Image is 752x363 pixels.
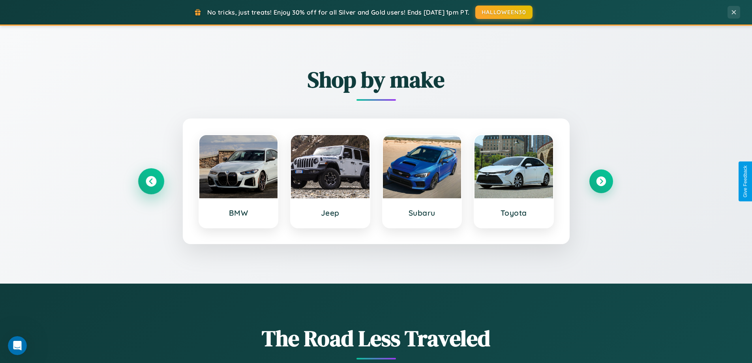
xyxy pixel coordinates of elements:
[391,208,454,218] h3: Subaru
[482,208,545,218] h3: Toyota
[475,6,533,19] button: HALLOWEEN30
[8,336,27,355] iframe: Intercom live chat
[743,166,748,197] div: Give Feedback
[139,64,613,95] h2: Shop by make
[299,208,362,218] h3: Jeep
[139,323,613,354] h1: The Road Less Traveled
[207,8,469,16] span: No tricks, just treats! Enjoy 30% off for all Silver and Gold users! Ends [DATE] 1pm PT.
[207,208,270,218] h3: BMW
